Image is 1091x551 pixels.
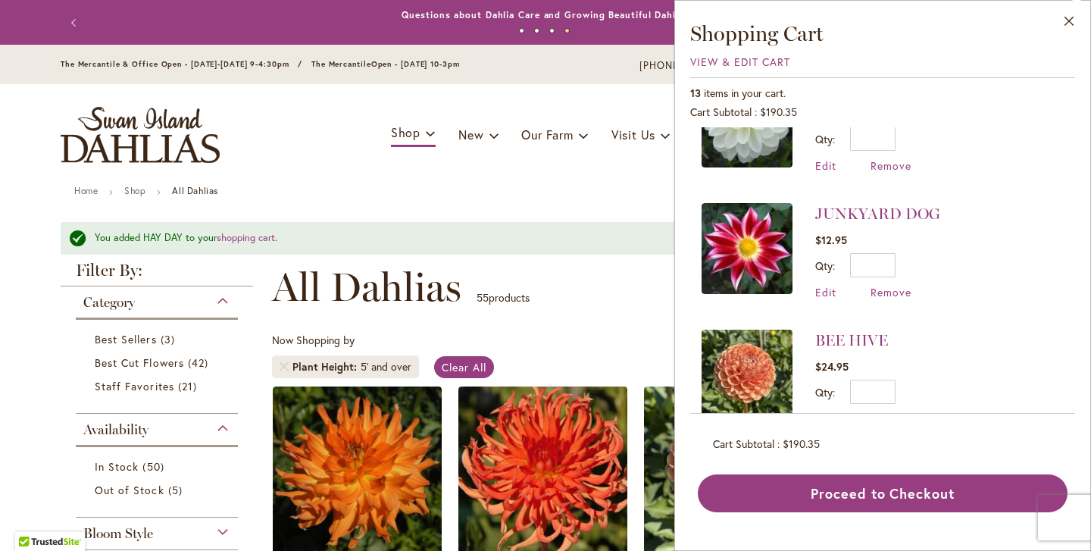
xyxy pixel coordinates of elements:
[61,262,253,286] strong: Filter By:
[95,379,174,393] span: Staff Favorites
[178,378,201,394] span: 21
[815,412,836,426] a: Edit
[61,59,371,69] span: The Mercantile & Office Open - [DATE]-[DATE] 9-4:30pm / The Mercantile
[815,132,835,146] label: Qty
[639,58,731,74] a: [PHONE_NUMBER]
[477,290,489,305] span: 55
[280,362,289,371] a: Remove Plant Height 5' and over
[292,359,361,374] span: Plant Height
[95,331,223,347] a: Best Sellers
[272,333,355,347] span: Now Shopping by
[83,525,153,542] span: Bloom Style
[95,355,184,370] span: Best Cut Flowers
[95,482,223,498] a: Out of Stock 5
[815,205,940,223] a: JUNKYARD DOG
[690,105,752,119] span: Cart Subtotal
[611,127,655,142] span: Visit Us
[702,203,792,294] img: JUNKYARD DOG
[172,185,218,196] strong: All Dahlias
[702,330,792,426] a: BEE HIVE
[704,86,786,100] span: items in your cart.
[815,359,849,374] span: $24.95
[161,331,179,347] span: 3
[95,231,985,246] div: You added HAY DAY to your .
[760,105,797,119] span: $190.35
[815,285,836,299] a: Edit
[402,9,689,20] a: Questions about Dahlia Care and Growing Beautiful Dahlias
[702,203,792,299] a: JUNKYARD DOG
[11,497,54,540] iframe: Launch Accessibility Center
[95,378,223,394] a: Staff Favorites
[549,28,555,33] button: 3 of 4
[477,286,530,310] p: products
[95,459,139,474] span: In Stock
[871,158,911,173] a: Remove
[188,355,212,371] span: 42
[361,359,411,374] div: 5' and over
[61,107,220,163] a: store logo
[815,158,836,173] a: Edit
[391,124,420,140] span: Shop
[83,421,148,438] span: Availability
[95,355,223,371] a: Best Cut Flowers
[74,185,98,196] a: Home
[442,360,486,374] span: Clear All
[521,127,573,142] span: Our Farm
[815,331,888,349] a: BEE HIVE
[168,482,186,498] span: 5
[534,28,539,33] button: 2 of 4
[564,28,570,33] button: 4 of 4
[217,231,275,244] a: shopping cart
[690,20,824,46] span: Shopping Cart
[458,127,483,142] span: New
[272,265,461,310] span: All Dahlias
[95,332,157,346] span: Best Sellers
[690,86,701,100] span: 13
[83,294,135,311] span: Category
[713,437,774,451] span: Cart Subtotal
[783,437,820,451] span: $190.35
[124,185,145,196] a: Shop
[871,412,911,426] a: Remove
[815,258,835,273] label: Qty
[815,233,847,247] span: $12.95
[702,330,792,421] img: BEE HIVE
[95,459,223,474] a: In Stock 50
[690,55,790,69] a: View & Edit Cart
[371,59,460,69] span: Open - [DATE] 10-3pm
[142,459,167,474] span: 50
[519,28,524,33] button: 1 of 4
[815,385,835,399] label: Qty
[698,474,1068,512] button: Proceed to Checkout
[434,356,494,378] a: Clear All
[871,285,911,299] a: Remove
[61,8,91,38] button: Previous
[95,483,164,497] span: Out of Stock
